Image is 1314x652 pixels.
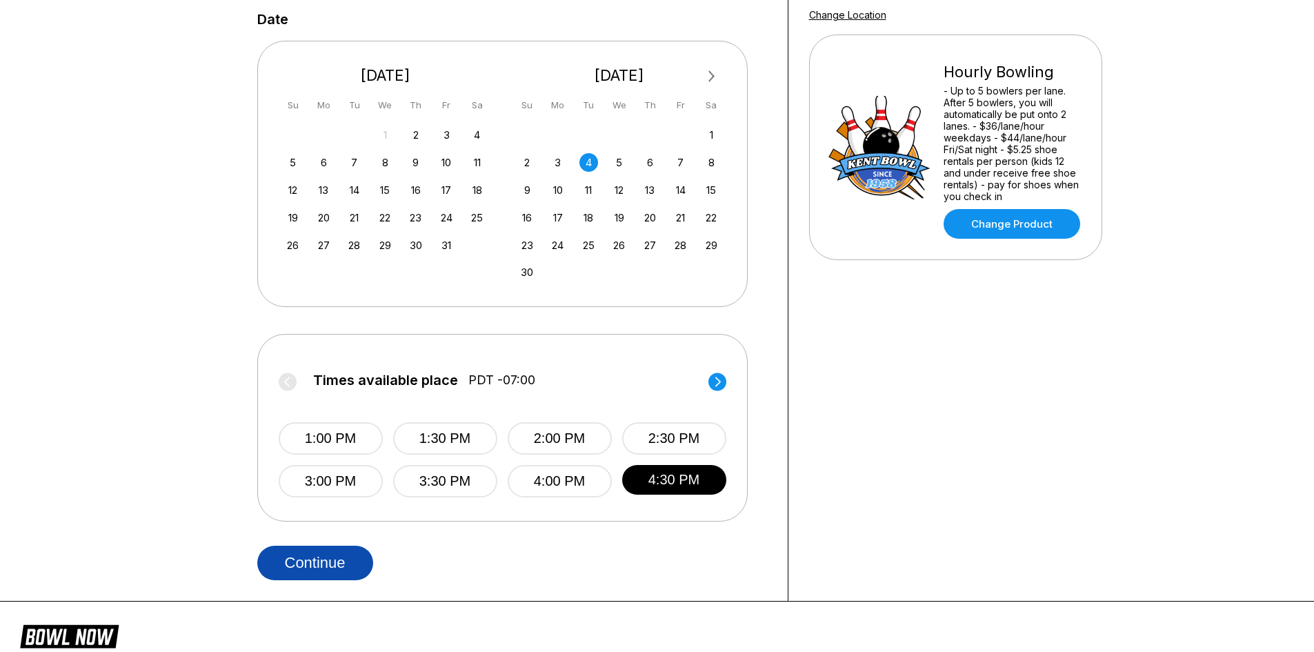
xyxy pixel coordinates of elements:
div: Choose Friday, October 24th, 2025 [437,208,456,227]
div: Choose Thursday, November 20th, 2025 [641,208,659,227]
div: - Up to 5 bowlers per lane. After 5 bowlers, you will automatically be put onto 2 lanes. - $36/la... [944,85,1084,202]
div: Choose Friday, November 28th, 2025 [671,236,690,255]
div: Choose Monday, November 3rd, 2025 [548,153,567,172]
div: Sa [468,96,486,115]
button: Continue [257,546,373,580]
div: month 2025-11 [516,124,723,282]
div: Choose Wednesday, October 8th, 2025 [376,153,395,172]
div: Choose Saturday, October 11th, 2025 [468,153,486,172]
div: Choose Thursday, November 13th, 2025 [641,181,659,199]
div: Choose Sunday, November 16th, 2025 [518,208,537,227]
div: Choose Thursday, October 2nd, 2025 [406,126,425,144]
button: 4:00 PM [508,465,612,497]
div: Choose Sunday, November 30th, 2025 [518,263,537,281]
div: Choose Thursday, October 9th, 2025 [406,153,425,172]
div: Choose Wednesday, October 29th, 2025 [376,236,395,255]
button: 3:00 PM [279,465,383,497]
div: Choose Friday, October 10th, 2025 [437,153,456,172]
div: Tu [345,96,364,115]
div: Su [518,96,537,115]
div: Choose Tuesday, October 14th, 2025 [345,181,364,199]
div: Choose Monday, October 13th, 2025 [315,181,333,199]
button: 1:30 PM [393,422,497,455]
div: Choose Friday, October 3rd, 2025 [437,126,456,144]
div: Choose Thursday, November 6th, 2025 [641,153,659,172]
div: Fr [671,96,690,115]
div: Choose Monday, October 27th, 2025 [315,236,333,255]
div: Choose Sunday, October 5th, 2025 [283,153,302,172]
div: Choose Saturday, October 18th, 2025 [468,181,486,199]
label: Date [257,12,288,27]
div: Choose Wednesday, October 22nd, 2025 [376,208,395,227]
div: We [610,96,628,115]
div: Th [406,96,425,115]
button: Next Month [701,66,723,88]
div: Th [641,96,659,115]
div: Choose Thursday, October 30th, 2025 [406,236,425,255]
div: Mo [548,96,567,115]
div: [DATE] [279,66,492,85]
div: Choose Monday, November 10th, 2025 [548,181,567,199]
div: Choose Monday, November 24th, 2025 [548,236,567,255]
div: month 2025-10 [282,124,489,255]
div: Choose Sunday, October 19th, 2025 [283,208,302,227]
div: Choose Sunday, November 9th, 2025 [518,181,537,199]
div: Choose Thursday, November 27th, 2025 [641,236,659,255]
button: 3:30 PM [393,465,497,497]
div: Choose Wednesday, November 19th, 2025 [610,208,628,227]
span: Times available place [313,373,458,388]
div: Su [283,96,302,115]
div: Choose Saturday, November 29th, 2025 [702,236,721,255]
div: Choose Monday, October 6th, 2025 [315,153,333,172]
div: Choose Saturday, October 25th, 2025 [468,208,486,227]
div: Choose Tuesday, October 28th, 2025 [345,236,364,255]
div: Sa [702,96,721,115]
div: Choose Saturday, November 15th, 2025 [702,181,721,199]
div: Choose Wednesday, October 15th, 2025 [376,181,395,199]
img: Hourly Bowling [828,96,931,199]
div: Choose Saturday, November 1st, 2025 [702,126,721,144]
div: Choose Saturday, October 4th, 2025 [468,126,486,144]
div: Choose Monday, October 20th, 2025 [315,208,333,227]
a: Change Location [809,9,886,21]
div: Choose Tuesday, October 7th, 2025 [345,153,364,172]
div: Choose Thursday, October 16th, 2025 [406,181,425,199]
div: Choose Friday, October 17th, 2025 [437,181,456,199]
div: Choose Monday, November 17th, 2025 [548,208,567,227]
div: Hourly Bowling [944,63,1084,81]
div: Choose Tuesday, November 4th, 2025 [579,153,598,172]
button: 4:30 PM [622,465,726,495]
div: Mo [315,96,333,115]
div: Choose Wednesday, November 5th, 2025 [610,153,628,172]
a: Change Product [944,209,1080,239]
div: Choose Wednesday, November 26th, 2025 [610,236,628,255]
div: Choose Tuesday, November 25th, 2025 [579,236,598,255]
span: PDT -07:00 [468,373,535,388]
div: Choose Wednesday, November 12th, 2025 [610,181,628,199]
div: Choose Sunday, November 2nd, 2025 [518,153,537,172]
div: Choose Tuesday, November 18th, 2025 [579,208,598,227]
div: Choose Saturday, November 8th, 2025 [702,153,721,172]
div: Choose Thursday, October 23rd, 2025 [406,208,425,227]
div: Choose Tuesday, October 21st, 2025 [345,208,364,227]
div: Tu [579,96,598,115]
button: 2:00 PM [508,422,612,455]
div: Choose Friday, October 31st, 2025 [437,236,456,255]
div: Choose Tuesday, November 11th, 2025 [579,181,598,199]
div: [DATE] [512,66,726,85]
div: We [376,96,395,115]
div: Choose Sunday, October 12th, 2025 [283,181,302,199]
button: 1:00 PM [279,422,383,455]
div: Choose Sunday, November 23rd, 2025 [518,236,537,255]
div: Choose Friday, November 21st, 2025 [671,208,690,227]
div: Choose Saturday, November 22nd, 2025 [702,208,721,227]
div: Fr [437,96,456,115]
div: Choose Friday, November 14th, 2025 [671,181,690,199]
button: 2:30 PM [622,422,726,455]
div: Choose Friday, November 7th, 2025 [671,153,690,172]
div: Choose Sunday, October 26th, 2025 [283,236,302,255]
div: Not available Wednesday, October 1st, 2025 [376,126,395,144]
